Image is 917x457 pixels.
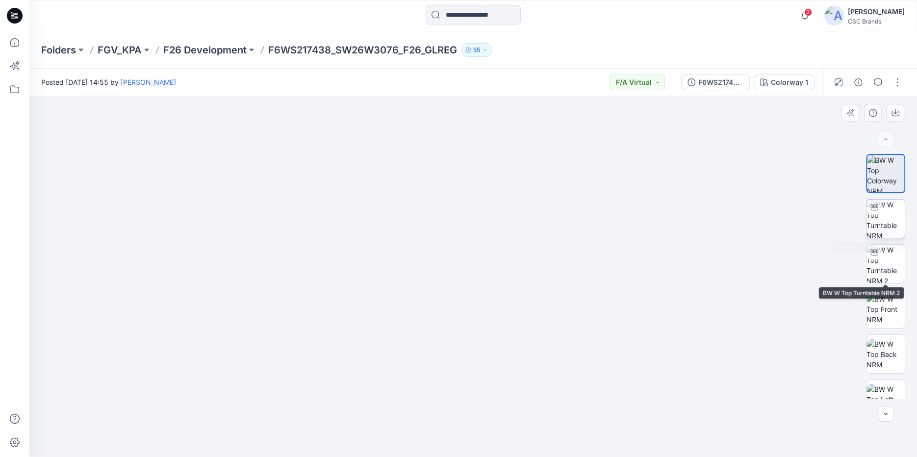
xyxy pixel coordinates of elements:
p: F6WS217438_SW26W3076_F26_GLREG [268,43,457,57]
span: 2 [804,8,812,16]
img: avatar [824,6,844,25]
button: Colorway 1 [754,75,815,90]
img: BW W Top Front NRM [866,294,905,325]
div: Colorway 1 [771,77,808,88]
img: BW W Top Turntable NRM [866,200,905,238]
div: F6WS217438_SW26W3076_F26_GLREG_VFA [698,77,743,88]
p: 55 [473,45,480,55]
a: Folders [41,43,76,57]
img: BW W Top Left NRM [866,384,905,415]
button: Details [850,75,866,90]
button: 55 [461,43,492,57]
div: CSC Brands [848,18,905,25]
a: F26 Development [163,43,247,57]
span: Posted [DATE] 14:55 by [41,77,176,87]
div: [PERSON_NAME] [848,6,905,18]
img: BW W Top Back NRM [866,339,905,370]
a: [PERSON_NAME] [121,78,176,86]
a: FGV_KPA [98,43,142,57]
img: BW W Top Turntable NRM 2 [866,245,905,283]
button: F6WS217438_SW26W3076_F26_GLREG_VFA [681,75,750,90]
img: BW W Top Colorway NRM [867,155,904,192]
